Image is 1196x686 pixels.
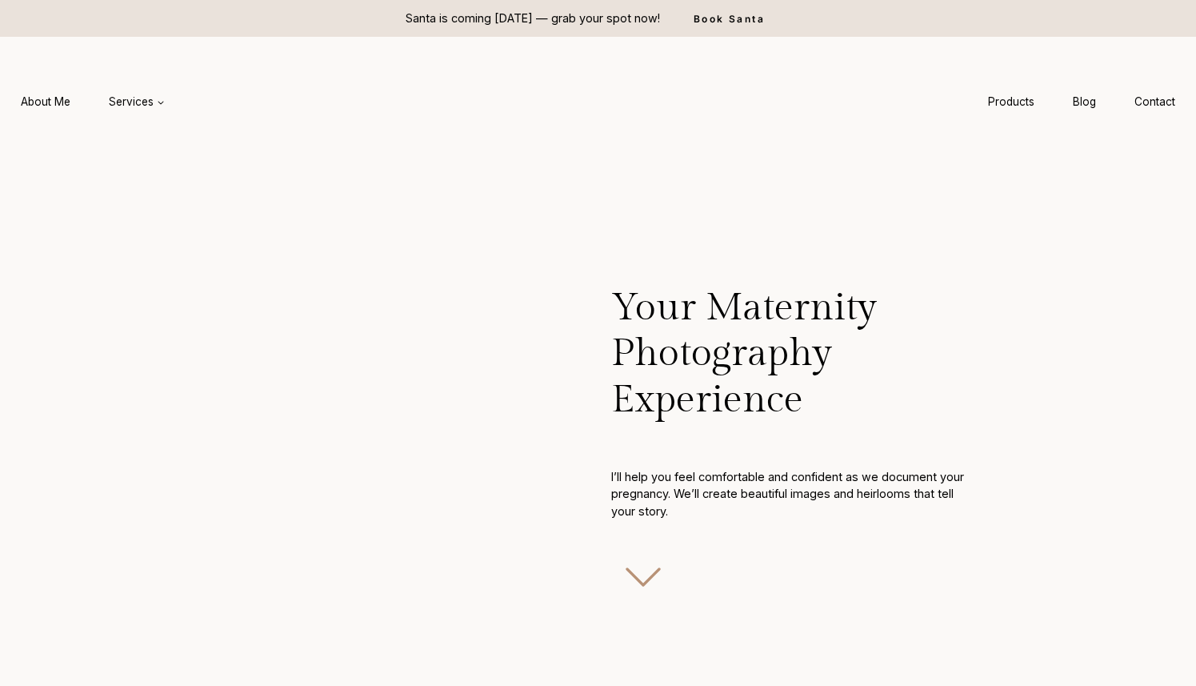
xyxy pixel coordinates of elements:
p: I’ll help you feel comfortable and confident as we document your pregnancy. We’ll create beautifu... [611,468,978,520]
p: Santa is coming [DATE] — grab your spot now! [406,10,660,27]
nav: Secondary [969,87,1194,117]
a: Products [969,87,1054,117]
img: Couple embracing during outdoor maternity photoshoot. [218,192,585,682]
nav: Primary [2,87,184,117]
a: Services [90,87,184,117]
span: Services [109,94,165,110]
h1: Your Maternity Photography Experience [611,266,978,449]
a: Contact [1115,87,1194,117]
a: About Me [2,87,90,117]
a: Blog [1054,87,1115,117]
img: aleah gregory logo [418,68,778,135]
